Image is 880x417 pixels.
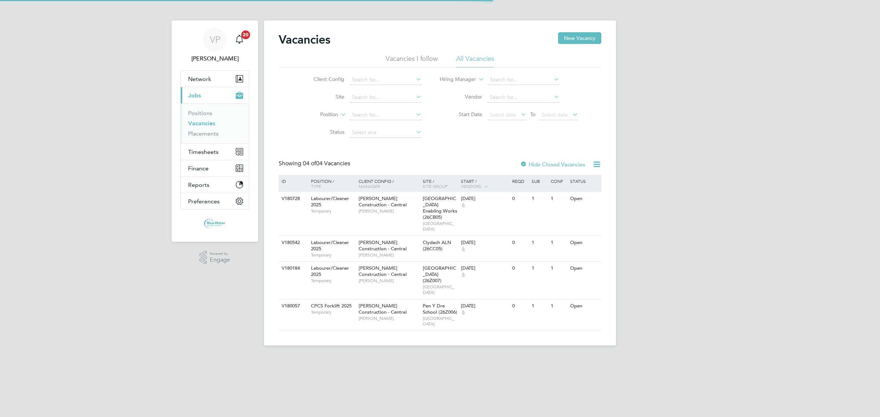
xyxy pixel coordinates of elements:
[311,278,355,284] span: Temporary
[461,309,466,315] span: 6
[421,175,459,192] div: Site /
[181,103,249,143] div: Jobs
[520,161,585,168] label: Hide Closed Vacancies
[490,111,516,118] span: Select date
[461,183,481,189] span: Vendors
[359,208,419,214] span: [PERSON_NAME]
[180,54,249,63] span: Victoria Price
[311,303,352,309] span: CPCS Forklift 2025
[459,175,510,193] div: Start /
[180,217,249,229] a: Go to home page
[461,272,466,278] span: 6
[359,252,419,258] span: [PERSON_NAME]
[528,110,538,119] span: To
[530,299,549,313] div: 1
[359,303,407,315] span: [PERSON_NAME] Construction - Central
[461,303,509,309] div: [DATE]
[359,315,419,321] span: [PERSON_NAME]
[210,35,220,44] span: VP
[199,251,231,265] a: Powered byEngage
[568,236,600,250] div: Open
[423,315,458,327] span: [GEOGRAPHIC_DATA]
[549,262,568,275] div: 1
[423,183,448,189] span: Site Group
[530,236,549,250] div: 1
[311,195,349,208] span: Labourer/Cleaner 2025
[423,265,456,284] span: [GEOGRAPHIC_DATA] (26Z007)
[386,54,438,67] li: Vacancies I follow
[305,175,357,192] div: Position /
[181,71,249,87] button: Network
[461,202,466,208] span: 6
[568,192,600,206] div: Open
[311,252,355,258] span: Temporary
[279,32,330,47] h2: Vacancies
[302,129,344,135] label: Status
[549,236,568,250] div: 1
[510,192,529,206] div: 0
[303,160,316,167] span: 04 of
[302,93,344,100] label: Site
[188,165,209,172] span: Finance
[210,257,230,263] span: Engage
[311,239,349,252] span: Labourer/Cleaner 2025
[188,181,209,188] span: Reports
[423,221,458,232] span: [GEOGRAPHIC_DATA]
[510,175,529,187] div: Reqd
[181,87,249,103] button: Jobs
[349,92,422,103] input: Search for...
[423,195,457,220] span: [GEOGRAPHIC_DATA] Enabling Works (26CB05)
[510,299,529,313] div: 0
[280,192,305,206] div: V180728
[280,236,305,250] div: V180542
[434,76,476,83] label: Hiring Manager
[359,265,407,277] span: [PERSON_NAME] Construction - Central
[440,111,482,118] label: Start Date
[423,284,458,295] span: [GEOGRAPHIC_DATA]
[172,21,258,242] nav: Main navigation
[280,299,305,313] div: V180057
[487,92,560,103] input: Search for...
[359,195,407,208] span: [PERSON_NAME] Construction - Central
[311,183,321,189] span: Type
[461,196,509,202] div: [DATE]
[461,265,509,272] div: [DATE]
[181,144,249,160] button: Timesheets
[188,198,220,205] span: Preferences
[530,175,549,187] div: Sub
[349,75,422,85] input: Search for...
[530,192,549,206] div: 1
[311,208,355,214] span: Temporary
[303,160,350,167] span: 04 Vacancies
[461,240,509,246] div: [DATE]
[357,175,421,192] div: Client Config /
[232,28,247,51] a: 20
[204,217,226,229] img: bluewaterwales-logo-retina.png
[549,192,568,206] div: 1
[558,32,601,44] button: New Vacancy
[568,262,600,275] div: Open
[359,278,419,284] span: [PERSON_NAME]
[542,111,568,118] span: Select date
[241,30,250,39] span: 20
[349,128,422,138] input: Select one
[180,28,249,63] a: VP[PERSON_NAME]
[359,183,380,189] span: Manager
[359,239,407,252] span: [PERSON_NAME] Construction - Central
[181,177,249,193] button: Reports
[549,175,568,187] div: Conf
[423,303,457,315] span: Pen Y Dre School (26Z006)
[487,75,560,85] input: Search for...
[280,175,305,187] div: ID
[188,110,212,117] a: Positions
[311,309,355,315] span: Temporary
[423,239,451,252] span: Clydach ALN (26CC05)
[568,299,600,313] div: Open
[549,299,568,313] div: 1
[296,111,338,118] label: Position
[181,193,249,209] button: Preferences
[311,265,349,277] span: Labourer/Cleaner 2025
[568,175,600,187] div: Status
[440,93,482,100] label: Vendor
[188,75,211,82] span: Network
